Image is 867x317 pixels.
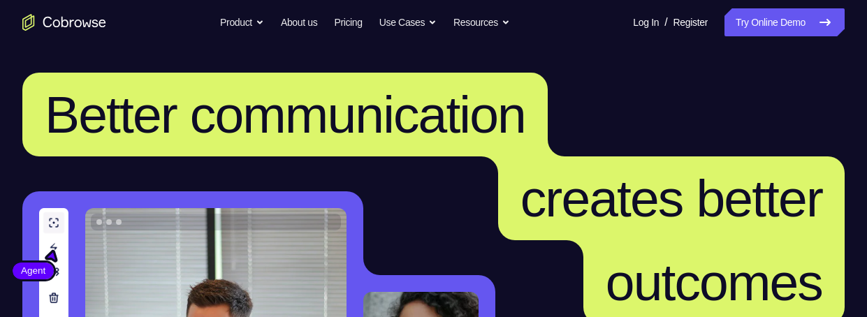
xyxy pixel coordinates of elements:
span: Better communication [45,85,525,144]
a: Try Online Demo [724,8,845,36]
button: Use Cases [379,8,437,36]
a: Pricing [334,8,362,36]
a: Register [673,8,708,36]
button: Resources [453,8,510,36]
span: / [664,14,667,31]
button: Product [220,8,264,36]
span: outcomes [606,253,822,311]
a: Go to the home page [22,14,106,31]
a: Log In [633,8,659,36]
a: About us [281,8,317,36]
span: creates better [520,169,822,228]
